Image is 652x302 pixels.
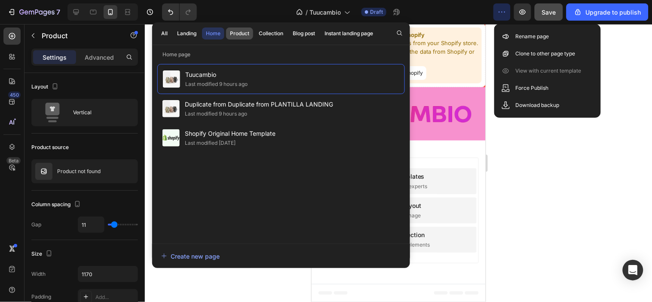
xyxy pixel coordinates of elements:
[31,221,41,229] div: Gap
[161,247,401,265] button: Create new page
[542,9,556,16] span: Save
[64,177,110,186] div: Generate layout
[78,266,138,282] input: Auto
[289,27,319,40] button: Blog post
[31,81,60,93] div: Layout
[566,3,649,21] button: Upgrade to publish
[515,67,581,75] p: View with current template
[43,53,67,62] p: Settings
[152,50,410,59] p: Home page
[185,128,275,139] span: Shopify Original Home Template
[321,27,377,40] button: Instant landing page
[173,27,200,40] button: Landing
[23,42,59,56] button: Add product
[185,139,236,147] div: Last modified [DATE]
[78,217,104,232] input: Auto
[226,27,253,40] button: Product
[57,168,101,174] p: Product not found
[515,32,549,41] p: Rename page
[515,84,548,92] p: Force Publish
[23,7,167,15] p: Can not get product from Shopify
[23,15,167,40] p: We cannot find any products from your Shopify store. Please try manually syncing the data from Sh...
[574,8,641,17] div: Upgrade to publish
[56,7,60,17] p: 7
[185,80,248,88] div: Last modified 9 hours ago
[64,188,110,195] span: from URL or image
[515,101,559,110] p: Download backup
[157,27,171,40] button: All
[161,252,220,261] div: Create new page
[293,30,315,37] div: Blog post
[31,293,51,301] div: Padding
[185,70,248,80] span: Tuucambio
[185,110,247,118] div: Last modified 9 hours ago
[35,163,52,180] img: no image transparent
[57,159,116,166] span: inspired by CRO experts
[162,3,197,21] div: Undo/Redo
[259,30,283,37] div: Collection
[306,8,308,17] span: /
[55,217,119,225] span: then drag & drop elements
[31,143,69,151] div: Product source
[31,270,46,278] div: Width
[61,206,113,215] div: Add blank section
[309,8,341,17] span: Tuucambio
[95,293,136,301] div: Add...
[161,30,168,37] div: All
[7,129,48,138] span: Add section
[31,199,83,210] div: Column spacing
[515,49,575,58] p: Clone to other page type
[63,42,115,56] button: Sync from Shopify
[61,148,113,157] div: Choose templates
[85,53,114,62] p: Advanced
[370,8,383,16] span: Draft
[255,27,287,40] button: Collection
[42,31,115,41] p: Product
[6,157,21,164] div: Beta
[202,27,224,40] button: Home
[535,3,563,21] button: Save
[8,92,21,98] div: 450
[324,30,373,37] div: Instant landing page
[230,30,249,37] div: Product
[3,3,64,21] button: 7
[31,248,54,260] div: Size
[177,30,196,37] div: Landing
[206,30,220,37] div: Home
[73,103,126,122] div: Vertical
[623,260,643,281] div: Open Intercom Messenger
[185,99,333,110] span: Duplicate from Duplicate from PLANTILLA LANDING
